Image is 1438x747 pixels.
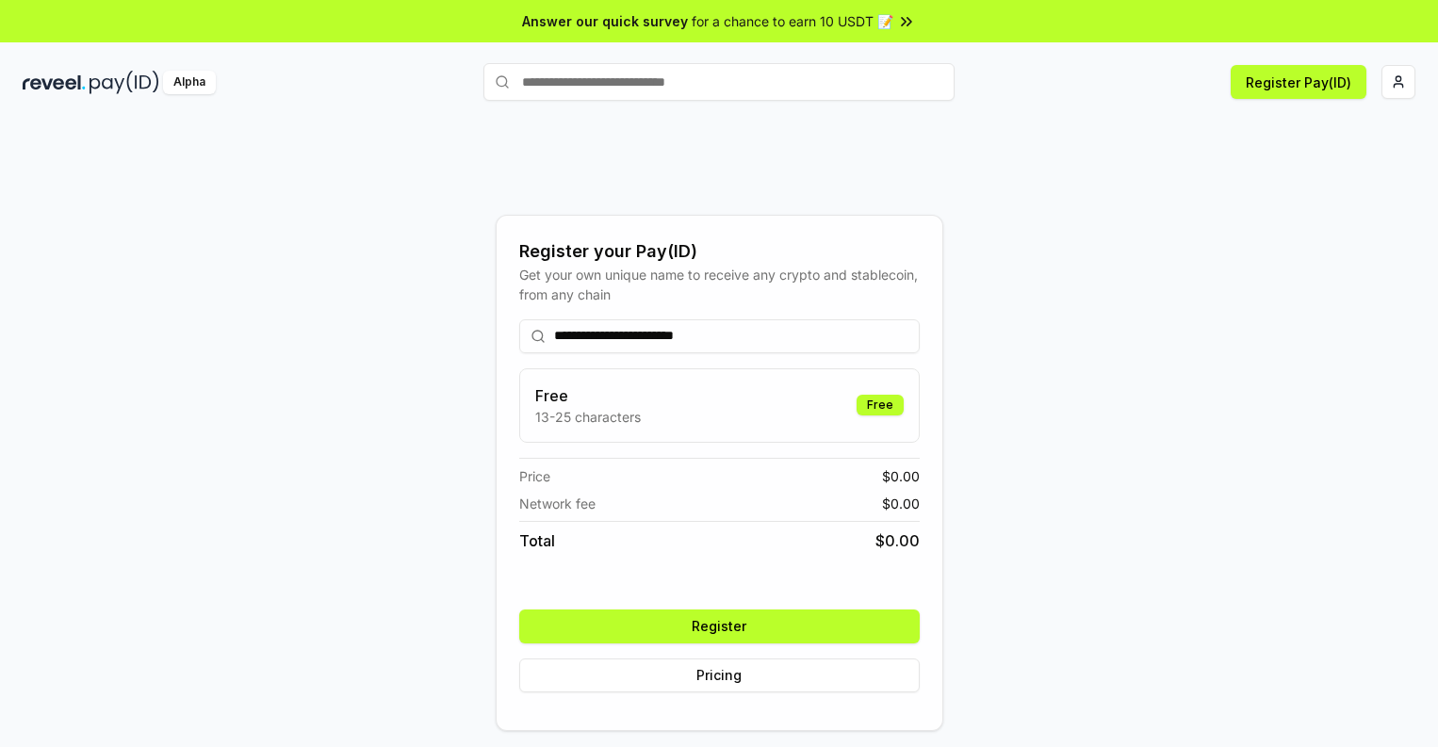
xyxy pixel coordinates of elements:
[535,407,641,427] p: 13-25 characters
[692,11,893,31] span: for a chance to earn 10 USDT 📝
[522,11,688,31] span: Answer our quick survey
[23,71,86,94] img: reveel_dark
[519,238,920,265] div: Register your Pay(ID)
[163,71,216,94] div: Alpha
[90,71,159,94] img: pay_id
[519,494,596,513] span: Network fee
[882,466,920,486] span: $ 0.00
[1231,65,1366,99] button: Register Pay(ID)
[535,384,641,407] h3: Free
[519,658,920,692] button: Pricing
[519,466,550,486] span: Price
[519,529,555,552] span: Total
[857,395,904,415] div: Free
[519,265,920,304] div: Get your own unique name to receive any crypto and stablecoin, from any chain
[875,529,920,552] span: $ 0.00
[882,494,920,513] span: $ 0.00
[519,609,920,643] button: Register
